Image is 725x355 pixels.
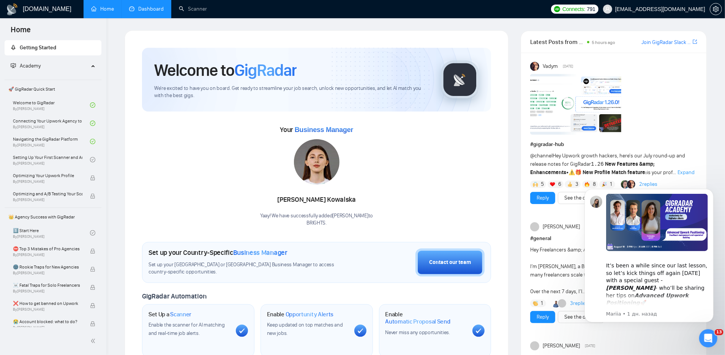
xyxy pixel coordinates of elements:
span: lock [90,193,95,199]
a: searchScanner [179,6,207,12]
img: 👏 [533,301,538,306]
span: By [PERSON_NAME] [13,179,82,184]
span: GigRadar Automation [142,292,206,300]
span: ⛔ Top 3 Mistakes of Pro Agencies [13,245,82,253]
a: export [693,38,697,46]
span: Vadym [543,62,558,71]
span: lock [90,303,95,308]
span: setting [710,6,722,12]
span: 6 [558,181,561,188]
span: lock [90,321,95,327]
h1: # gigradar-hub [530,140,697,149]
span: Latest Posts from the GigRadar Community [530,37,585,47]
img: logo [6,3,18,16]
h1: Enable [267,311,334,318]
img: F09AC4U7ATU-image.png [530,74,621,135]
a: setting [710,6,722,12]
span: @channel [530,152,553,159]
strong: New Profile Match feature: [583,169,647,176]
span: check-circle [90,102,95,108]
a: See the details [564,194,598,202]
span: [DATE] [563,63,573,70]
span: ⚠️ [569,169,575,176]
a: Setting Up Your First Scanner and Auto-BidderBy[PERSON_NAME] [13,151,90,168]
span: 😭 Account blocked: what to do? [13,318,82,325]
span: [DATE] [585,342,595,349]
a: Navigating the GigRadar PlatformBy[PERSON_NAME] [13,133,90,150]
span: By [PERSON_NAME] [13,307,82,312]
span: ❌ How to get banned on Upwork [13,300,82,307]
button: Contact our team [415,248,485,276]
span: Opportunity Alerts [286,311,334,318]
span: Home [5,24,37,40]
span: lock [90,175,95,181]
span: Scanner [170,311,191,318]
span: Set up your [GEOGRAPHIC_DATA] or [GEOGRAPHIC_DATA] Business Manager to access country-specific op... [148,261,350,276]
a: Join GigRadar Slack Community [641,38,691,47]
h1: Set Up a [148,311,191,318]
span: lock [90,248,95,254]
img: gigradar-logo.png [441,61,479,99]
span: export [693,39,697,45]
a: Connecting Your Upwork Agency to GigRadarBy[PERSON_NAME] [13,115,90,132]
a: Reply [537,194,549,202]
span: [PERSON_NAME] [543,223,580,231]
p: BRIGHTS . [260,220,373,227]
button: setting [710,3,722,15]
img: 🙌 [533,182,538,187]
button: Reply [530,311,555,323]
a: dashboardDashboard [129,6,164,12]
a: Welcome to GigRadarBy[PERSON_NAME] [13,97,90,113]
span: Hey Upwork growth hackers, here's our July round-up and release notes for GigRadar • is your prof... [530,152,685,176]
div: [PERSON_NAME] Kowalska [260,193,373,206]
span: By [PERSON_NAME] [13,271,82,275]
span: By [PERSON_NAME] [13,253,82,257]
span: 13 [715,329,723,335]
span: fund-projection-screen [11,63,16,68]
span: 1 [541,300,543,307]
span: 🌚 Rookie Traps for New Agencies [13,263,82,271]
a: 1️⃣ Start HereBy[PERSON_NAME] [13,225,90,241]
span: Expand [678,169,695,176]
code: 1.26 [591,161,604,167]
span: ☠️ Fatal Traps for Solo Freelancers [13,281,82,289]
h1: # general [530,234,697,243]
span: Business Manager [233,248,287,257]
img: upwork-logo.png [554,6,560,12]
a: See the details [564,313,598,321]
span: Getting Started [20,44,56,51]
span: check-circle [90,139,95,144]
span: GigRadar [234,60,297,80]
span: double-left [90,337,98,345]
button: See the details [558,311,604,323]
button: Reply [530,192,555,204]
div: Yaay! We have successfully added [PERSON_NAME] to [260,212,373,227]
span: Academy [11,63,41,69]
div: Contact our team [429,258,471,267]
span: We're excited to have you on board. Get ready to streamline your job search, unlock new opportuni... [154,85,429,99]
span: user [605,6,610,12]
iframe: Intercom live chat [699,329,717,347]
h1: Welcome to [154,60,297,80]
img: 1706119054909-multi-51.jpg [294,139,340,185]
span: Optimizing Your Upwork Profile [13,172,82,179]
span: 🚀 GigRadar Quick Start [5,82,101,97]
span: By [PERSON_NAME] [13,325,82,330]
a: Reply [537,313,549,321]
span: Your [280,126,353,134]
span: 5 hours ago [592,40,615,45]
button: See the details [558,192,604,204]
span: Business Manager [295,126,353,134]
a: 3replies [570,300,588,307]
span: 🎁 [575,169,581,176]
h1: Enable [385,311,467,325]
iframe: Intercom notifications сообщение [573,177,725,335]
span: Connects: [562,5,585,13]
img: Vadym [530,62,539,71]
span: lock [90,285,95,290]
